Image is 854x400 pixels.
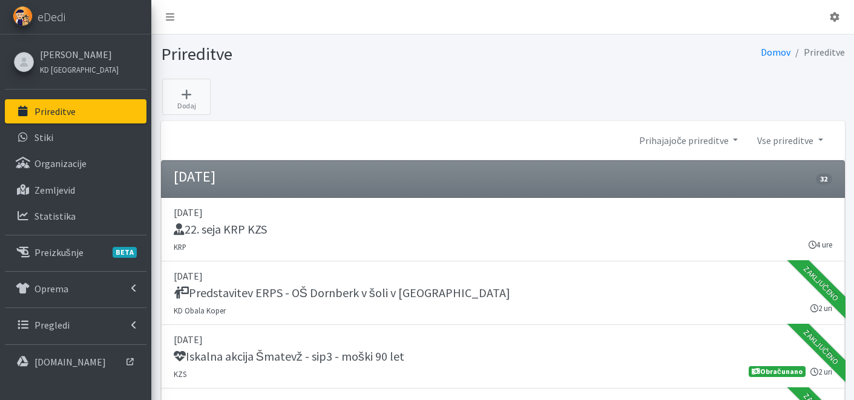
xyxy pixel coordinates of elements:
[13,6,33,26] img: eDedi
[34,283,68,295] p: Oprema
[34,105,76,117] p: Prireditve
[5,240,146,264] a: PreizkušnjeBETA
[5,350,146,374] a: [DOMAIN_NAME]
[174,332,832,347] p: [DATE]
[34,184,75,196] p: Zemljevid
[34,210,76,222] p: Statistika
[40,65,119,74] small: KD [GEOGRAPHIC_DATA]
[174,242,186,252] small: KRP
[161,325,845,389] a: [DATE] Iskalna akcija Šmatevž - sip3 - moški 90 let KZS 2 uri Obračunano Zaključeno
[162,79,211,115] a: Dodaj
[5,178,146,202] a: Zemljevid
[5,151,146,175] a: Organizacije
[174,349,404,364] h5: Iskalna akcija Šmatevž - sip3 - moški 90 let
[761,46,790,58] a: Domov
[174,222,267,237] h5: 22. seja KRP KZS
[629,128,747,152] a: Prihajajoče prireditve
[816,174,832,185] span: 32
[174,168,215,186] h4: [DATE]
[174,369,186,379] small: KZS
[34,157,87,169] p: Organizacije
[34,356,106,368] p: [DOMAIN_NAME]
[5,125,146,149] a: Stiki
[34,246,84,258] p: Preizkušnje
[747,128,832,152] a: Vse prireditve
[161,44,499,65] h1: Prireditve
[174,205,832,220] p: [DATE]
[790,44,845,61] li: Prireditve
[5,99,146,123] a: Prireditve
[38,8,65,26] span: eDedi
[5,277,146,301] a: Oprema
[174,286,510,300] h5: Predstavitev ERPS - OŠ Dornberk v šoli v [GEOGRAPHIC_DATA]
[5,313,146,337] a: Pregledi
[174,306,226,315] small: KD Obala Koper
[34,131,53,143] p: Stiki
[161,198,845,261] a: [DATE] 22. seja KRP KZS KRP 4 ure
[5,204,146,228] a: Statistika
[40,62,119,76] a: KD [GEOGRAPHIC_DATA]
[174,269,832,283] p: [DATE]
[113,247,137,258] span: BETA
[749,366,805,377] span: Obračunano
[40,47,119,62] a: [PERSON_NAME]
[809,239,832,251] small: 4 ure
[34,319,70,331] p: Pregledi
[161,261,845,325] a: [DATE] Predstavitev ERPS - OŠ Dornberk v šoli v [GEOGRAPHIC_DATA] KD Obala Koper 2 uri Zaključeno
